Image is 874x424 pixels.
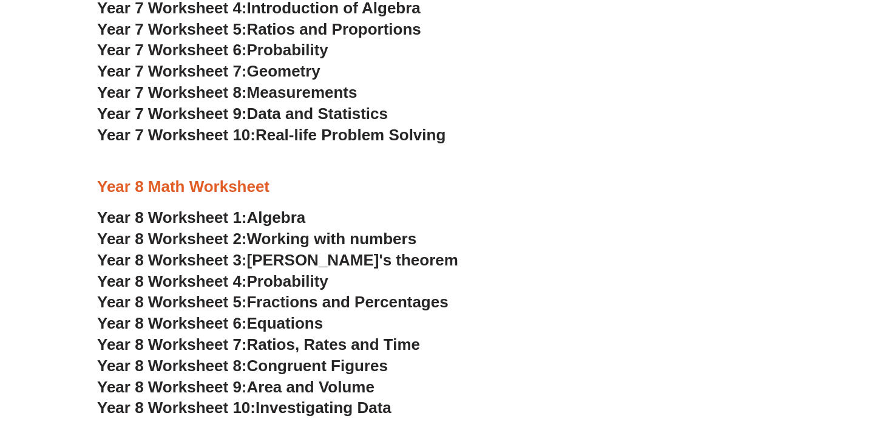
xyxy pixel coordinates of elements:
[97,378,247,396] span: Year 8 Worksheet 9:
[247,357,388,375] span: Congruent Figures
[97,104,388,123] a: Year 7 Worksheet 9:Data and Statistics
[97,230,247,248] span: Year 8 Worksheet 2:
[97,335,420,354] a: Year 8 Worksheet 7:Ratios, Rates and Time
[97,230,416,248] a: Year 8 Worksheet 2:Working with numbers
[97,357,388,375] a: Year 8 Worksheet 8:Congruent Figures
[256,398,391,417] span: Investigating Data
[247,62,320,80] span: Geometry
[97,314,323,332] a: Year 8 Worksheet 6:Equations
[97,83,247,101] span: Year 7 Worksheet 8:
[247,208,306,227] span: Algebra
[97,314,247,332] span: Year 8 Worksheet 6:
[97,378,374,396] a: Year 8 Worksheet 9:Area and Volume
[97,126,445,144] a: Year 7 Worksheet 10:Real-life Problem Solving
[97,62,320,80] a: Year 7 Worksheet 7:Geometry
[97,335,247,354] span: Year 8 Worksheet 7:
[97,208,305,227] a: Year 8 Worksheet 1:Algebra
[97,357,247,375] span: Year 8 Worksheet 8:
[97,83,357,101] a: Year 7 Worksheet 8:Measurements
[247,20,421,38] span: Ratios and Proportions
[97,251,247,269] span: Year 8 Worksheet 3:
[97,20,247,38] span: Year 7 Worksheet 5:
[97,177,777,197] h3: Year 8 Math Worksheet
[247,230,417,248] span: Working with numbers
[247,41,328,59] span: Probability
[97,41,328,59] a: Year 7 Worksheet 6:Probability
[97,293,247,311] span: Year 8 Worksheet 5:
[666,287,874,424] iframe: Chat Widget
[97,272,247,290] span: Year 8 Worksheet 4:
[97,208,247,227] span: Year 8 Worksheet 1:
[97,251,458,269] a: Year 8 Worksheet 3:[PERSON_NAME]'s theorem
[97,293,449,311] a: Year 8 Worksheet 5:Fractions and Percentages
[247,104,388,123] span: Data and Statistics
[247,293,449,311] span: Fractions and Percentages
[97,62,247,80] span: Year 7 Worksheet 7:
[97,20,421,38] a: Year 7 Worksheet 5:Ratios and Proportions
[247,272,328,290] span: Probability
[256,126,445,144] span: Real-life Problem Solving
[247,378,374,396] span: Area and Volume
[247,314,324,332] span: Equations
[247,83,357,101] span: Measurements
[247,251,458,269] span: [PERSON_NAME]'s theorem
[97,126,256,144] span: Year 7 Worksheet 10:
[97,272,328,290] a: Year 8 Worksheet 4:Probability
[97,104,247,123] span: Year 7 Worksheet 9:
[247,335,420,354] span: Ratios, Rates and Time
[97,41,247,59] span: Year 7 Worksheet 6:
[97,398,391,417] a: Year 8 Worksheet 10:Investigating Data
[97,398,256,417] span: Year 8 Worksheet 10:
